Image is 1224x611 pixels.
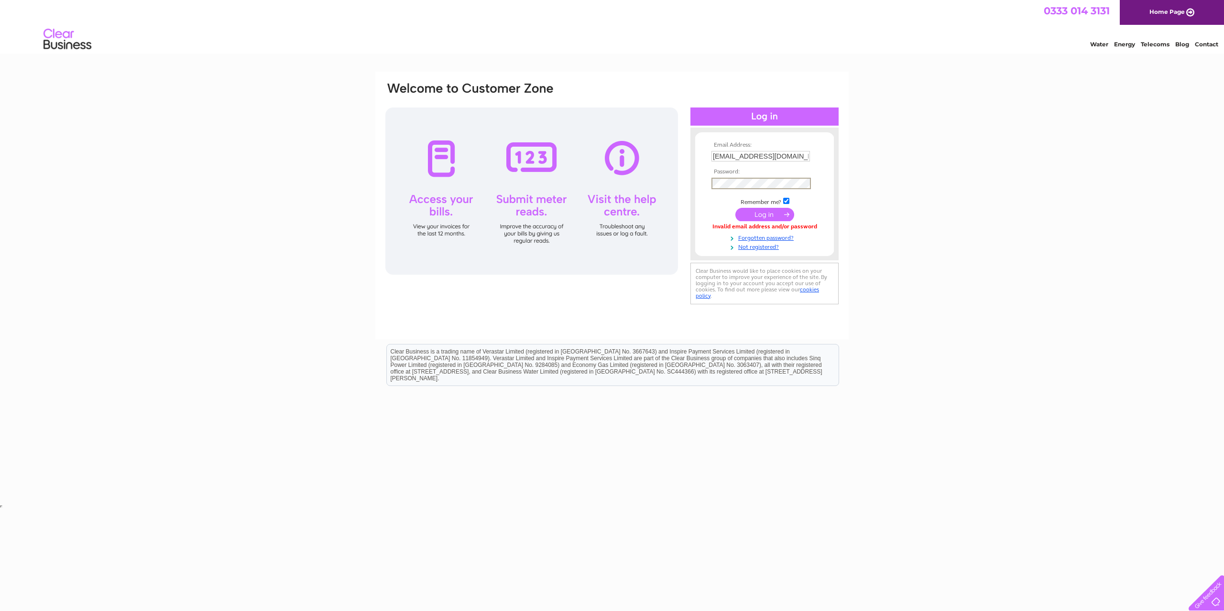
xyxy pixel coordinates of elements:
a: Contact [1195,41,1218,48]
th: Email Address: [709,142,820,149]
td: Remember me? [709,196,820,206]
a: Telecoms [1141,41,1169,48]
a: cookies policy [696,286,819,299]
div: Clear Business would like to place cookies on your computer to improve your experience of the sit... [690,263,839,304]
a: 0333 014 3131 [1044,5,1110,17]
img: logo.png [43,25,92,54]
div: Invalid email address and/or password [711,224,818,230]
a: Blog [1175,41,1189,48]
a: Energy [1114,41,1135,48]
th: Password: [709,169,820,175]
a: Water [1090,41,1108,48]
a: Forgotten password? [711,233,820,242]
input: Submit [735,208,794,221]
div: Clear Business is a trading name of Verastar Limited (registered in [GEOGRAPHIC_DATA] No. 3667643... [387,5,839,46]
a: Not registered? [711,242,820,251]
